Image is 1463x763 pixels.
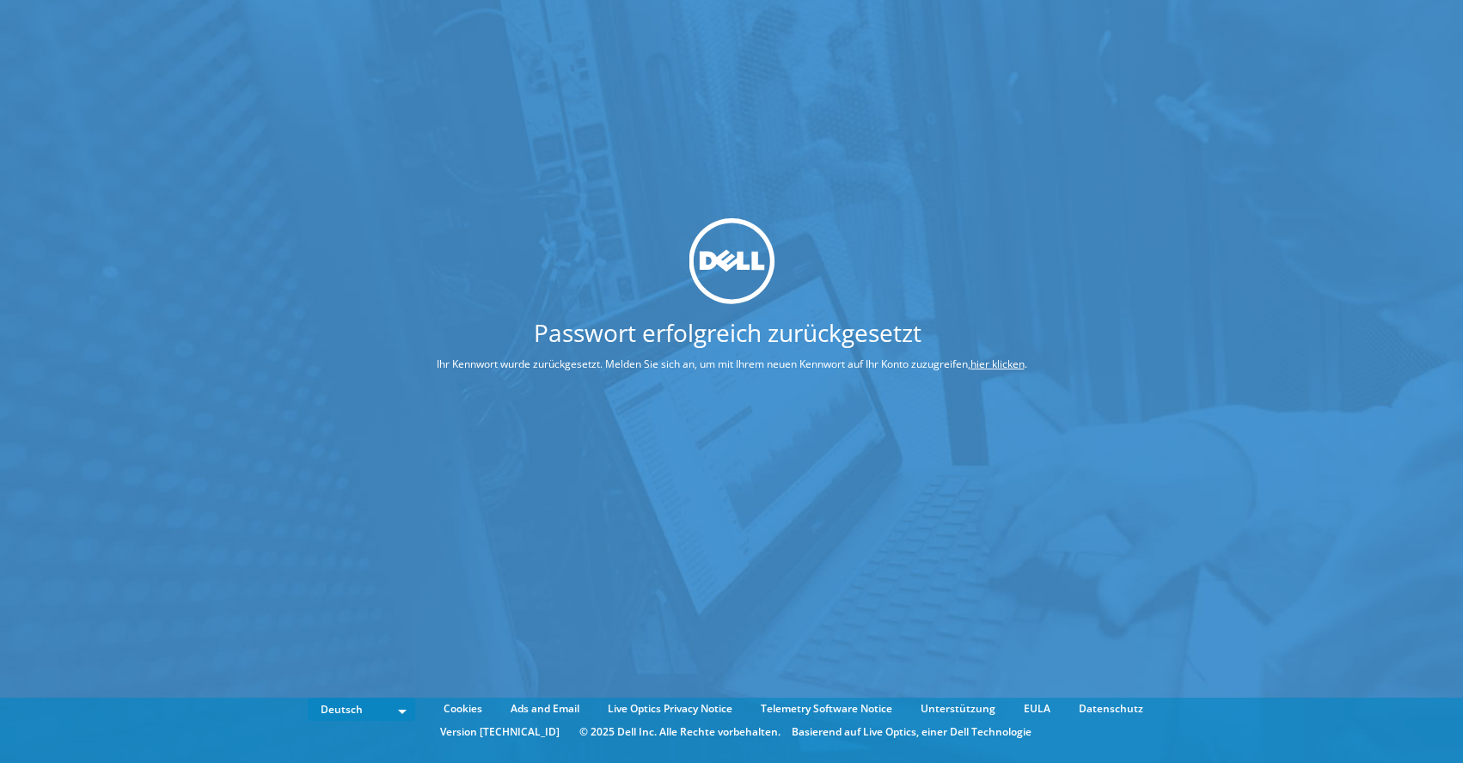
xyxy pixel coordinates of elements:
a: Cookies [431,699,495,718]
a: Telemetry Software Notice [748,699,905,718]
a: hier klicken [970,357,1025,371]
p: Ihr Kennwort wurde zurückgesetzt. Melden Sie sich an, um mit Ihrem neuen Kennwort auf Ihr Konto z... [372,355,1092,374]
a: EULA [1011,699,1063,718]
a: Unterstützung [908,699,1008,718]
h1: Passwort erfolgreich zurückgesetzt [372,320,1083,345]
a: Datenschutz [1066,699,1156,718]
a: Live Optics Privacy Notice [595,699,745,718]
img: dell_svg_logo.svg [689,218,774,304]
li: Version [TECHNICAL_ID] [432,723,568,742]
li: © 2025 Dell Inc. Alle Rechte vorbehalten. [571,723,789,742]
a: Ads and Email [498,699,592,718]
li: Basierend auf Live Optics, einer Dell Technologie [792,723,1031,742]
